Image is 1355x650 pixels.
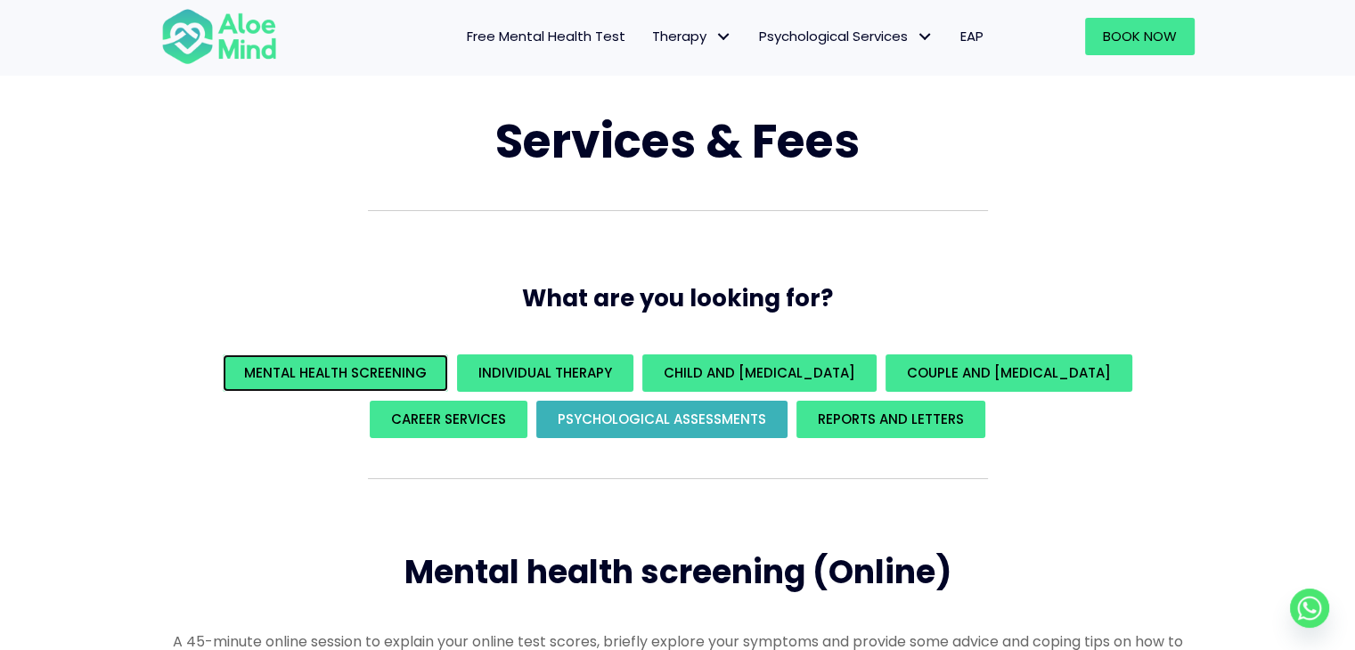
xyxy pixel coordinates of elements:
[223,354,448,392] a: Mental Health Screening
[886,354,1132,392] a: Couple and [MEDICAL_DATA]
[1085,18,1195,55] a: Book Now
[1103,27,1177,45] span: Book Now
[391,410,506,428] span: Career Services
[161,7,277,66] img: Aloe mind Logo
[664,363,855,382] span: Child and [MEDICAL_DATA]
[522,282,833,314] span: What are you looking for?
[478,363,612,382] span: Individual Therapy
[746,18,947,55] a: Psychological ServicesPsychological Services: submenu
[536,401,788,438] a: Psychological assessments
[1290,589,1329,628] a: Whatsapp
[652,27,732,45] span: Therapy
[467,27,625,45] span: Free Mental Health Test
[300,18,997,55] nav: Menu
[161,350,1195,443] div: What are you looking for?
[912,24,938,50] span: Psychological Services: submenu
[370,401,527,438] a: Career Services
[796,401,985,438] a: REPORTS AND LETTERS
[639,18,746,55] a: TherapyTherapy: submenu
[759,27,934,45] span: Psychological Services
[495,109,860,174] span: Services & Fees
[960,27,984,45] span: EAP
[642,354,877,392] a: Child and [MEDICAL_DATA]
[711,24,737,50] span: Therapy: submenu
[453,18,639,55] a: Free Mental Health Test
[947,18,997,55] a: EAP
[457,354,633,392] a: Individual Therapy
[404,549,951,595] span: Mental health screening (Online)
[244,363,427,382] span: Mental Health Screening
[907,363,1111,382] span: Couple and [MEDICAL_DATA]
[558,410,766,428] span: Psychological assessments
[818,410,964,428] span: REPORTS AND LETTERS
